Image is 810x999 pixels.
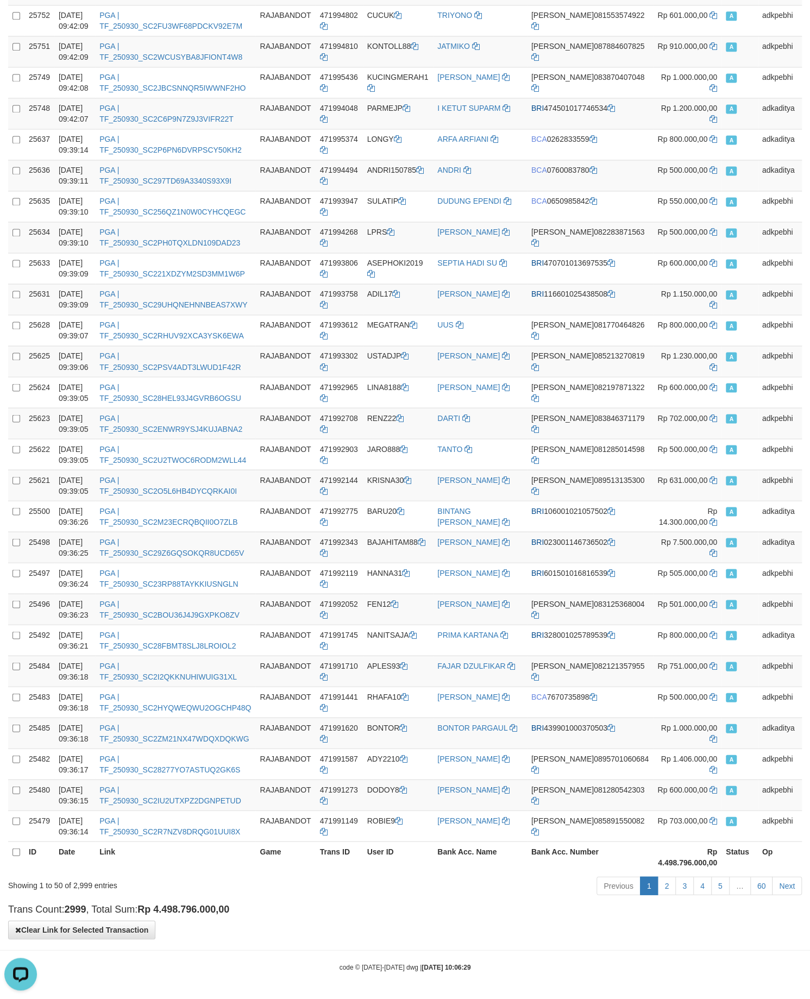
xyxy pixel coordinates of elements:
[99,475,237,495] a: PGA | TF_250930_SC2O5L6HB4DYCQRKAI0I
[99,754,240,774] a: PGA | TF_250930_SC28277YO7ASTUQ2GK6S
[531,321,594,329] span: [PERSON_NAME]
[255,222,315,253] td: RAJABANDOT
[316,222,363,253] td: 471994268
[531,135,547,143] span: BCA
[758,531,802,562] td: adkaditya
[54,160,95,191] td: [DATE] 09:39:11
[657,197,707,205] span: Rp 550.000,00
[54,67,95,98] td: [DATE] 09:42:08
[657,259,707,267] span: Rp 600.000,00
[758,345,802,376] td: adkpebhi
[437,321,454,329] a: UUS
[596,876,640,895] a: Previous
[726,73,737,83] span: Approved - Marked by adkpebhi
[437,290,500,298] a: [PERSON_NAME]
[437,506,500,526] a: BINTANG [PERSON_NAME]
[363,624,434,655] td: NANITSAJA
[24,717,54,748] td: 25485
[24,129,54,160] td: 25637
[99,413,242,433] a: PGA | TF_250930_SC2ENWR9YSJ4KUJABNA2
[24,500,54,531] td: 25500
[726,538,737,547] span: Approved - Marked by adkaditya
[758,438,802,469] td: adkpebhi
[437,42,470,51] a: JATMIKO
[531,475,594,484] span: [PERSON_NAME]
[527,686,653,717] td: 7670735898
[24,222,54,253] td: 25634
[363,407,434,438] td: RENZ22
[661,537,718,546] span: Rp 7.500.000,00
[24,655,54,686] td: 25484
[363,284,434,315] td: ADIL17
[24,5,54,36] td: 25752
[758,593,802,624] td: adkpebhi
[693,876,712,895] a: 4
[24,376,54,407] td: 25624
[54,284,95,315] td: [DATE] 09:39:09
[657,599,707,608] span: Rp 501.000,00
[316,67,363,98] td: 471995436
[363,160,434,191] td: ANDRI150785
[363,438,434,469] td: JARO888
[24,624,54,655] td: 25492
[316,284,363,315] td: 471993758
[527,500,653,531] td: 106001021057502
[363,36,434,67] td: KONTOLL88
[255,253,315,284] td: RAJABANDOT
[255,67,315,98] td: RAJABANDOT
[527,129,653,160] td: 0262833559
[255,686,315,717] td: RAJABANDOT
[726,290,737,299] span: Approved - Marked by adkpebhi
[316,531,363,562] td: 471992343
[255,36,315,67] td: RAJABANDOT
[316,624,363,655] td: 471991745
[531,42,594,51] span: [PERSON_NAME]
[531,11,594,20] span: [PERSON_NAME]
[758,222,802,253] td: adkpebhi
[363,5,434,36] td: CUCUK
[99,785,241,805] a: PGA | TF_250930_SC2IU2UTXPZ2DGNPETUD
[531,568,544,577] span: BRI
[54,129,95,160] td: [DATE] 09:39:14
[758,253,802,284] td: adkpebhi
[255,562,315,593] td: RAJABANDOT
[255,593,315,624] td: RAJABANDOT
[640,876,658,895] a: 1
[758,284,802,315] td: adkpebhi
[531,630,544,639] span: BRI
[527,655,653,686] td: 082121357955
[255,500,315,531] td: RAJABANDOT
[726,662,737,671] span: Approved - Marked by adkpebhi
[758,36,802,67] td: adkpebhi
[316,36,363,67] td: 471994810
[726,42,737,52] span: Approved - Marked by adkpebhi
[255,407,315,438] td: RAJABANDOT
[24,98,54,129] td: 25748
[437,599,500,608] a: [PERSON_NAME]
[24,438,54,469] td: 25622
[527,284,653,315] td: 116601025438508
[531,537,544,546] span: BRI
[255,160,315,191] td: RAJABANDOT
[527,562,653,593] td: 601501016816539
[750,876,773,895] a: 60
[99,135,241,154] a: PGA | TF_250930_SC2P6PN6DVRPSCY50KH2
[527,222,653,253] td: 082283871563
[99,816,240,835] a: PGA | TF_250930_SC2R7NZV8DRQG01UUI8X
[758,376,802,407] td: adkpebhi
[255,284,315,315] td: RAJABANDOT
[437,228,500,236] a: [PERSON_NAME]
[531,351,594,360] span: [PERSON_NAME]
[255,315,315,345] td: RAJABANDOT
[726,507,737,516] span: Approved - Marked by adkaditya
[255,345,315,376] td: RAJABANDOT
[316,438,363,469] td: 471992903
[437,197,501,205] a: DUDUNG EPENDI
[527,624,653,655] td: 328001025789539
[772,876,802,895] a: Next
[758,160,802,191] td: adkaditya
[24,562,54,593] td: 25497
[363,222,434,253] td: LPRS
[255,191,315,222] td: RAJABANDOT
[24,345,54,376] td: 25625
